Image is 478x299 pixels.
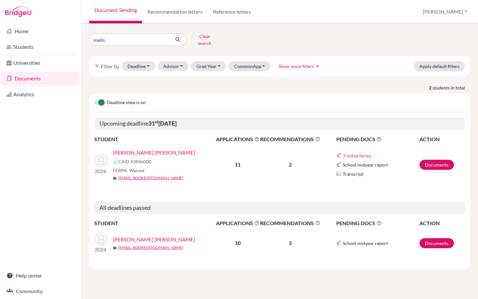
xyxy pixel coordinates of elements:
[420,6,470,18] button: [PERSON_NAME]
[118,175,183,181] a: [EMAIL_ADDRESS][DOMAIN_NAME]
[343,152,372,159] button: 3 initial forms
[336,240,341,246] img: Common App logo
[343,170,364,177] span: Transcript
[1,25,80,38] a: Home
[229,61,271,71] button: CommonApp
[235,161,241,168] b: 11
[1,56,80,69] a: Universities
[95,233,108,246] img: Carcache Ortega, Melissa Marcela
[336,162,341,167] img: Common App logo
[113,159,118,164] img: Common App logo
[419,160,454,170] a: Documents
[95,154,108,167] img: Solorzano Chamorro, Melissa Maria
[336,135,419,143] span: PENDING DOCS
[216,135,259,143] span: APPLICATIONS
[343,161,388,168] span: School midyear report
[419,135,465,143] th: ACTION
[216,219,259,227] span: APPLICATIONS
[113,167,144,174] span: FERPA
[101,63,119,69] span: Filter by
[429,84,432,91] strong: 2
[94,135,216,143] th: STUDENT
[419,238,454,248] a: Documents
[260,135,320,143] span: RECOMMENDATIONS
[113,246,117,250] span: mail
[336,153,341,158] img: Common App logo
[95,167,108,175] p: 2026
[94,219,216,227] th: STUDENT
[148,120,177,127] b: 31 [DATE]
[118,158,151,165] span: CAID 43846000
[273,61,326,71] button: Show more filtersarrow_drop_up
[1,40,80,53] a: Students
[336,219,419,227] span: PENDING DOCS
[122,61,155,71] button: Deadline
[1,88,80,101] a: Analytics
[235,240,241,246] b: 10
[260,239,320,247] p: 3
[127,168,144,173] span: - Waived
[155,119,158,124] sup: st
[314,63,321,69] i: arrow_drop_up
[113,149,195,156] a: [PERSON_NAME] [PERSON_NAME]
[158,61,189,71] button: Advisor
[107,99,146,107] span: Deadline view is on
[113,176,117,180] span: mail
[336,171,341,176] img: Parchments logo
[1,72,80,85] a: Documents
[343,240,388,247] span: School midyear report
[432,84,470,91] span: students in total
[94,63,100,69] i: filter_list
[1,285,80,298] a: Community
[414,61,465,71] button: Apply default filters
[260,161,320,169] p: 2
[113,236,195,243] a: [PERSON_NAME] [PERSON_NAME]
[5,7,31,17] img: Bridge-U
[191,61,226,71] button: Grad Year
[94,202,465,214] h5: All deadlines passed
[279,63,314,69] span: Show more filters
[187,31,223,48] button: Clear search
[260,219,320,227] span: RECOMMENDATIONS
[419,219,465,227] th: ACTION
[94,117,465,130] h5: Upcoming deadline
[95,246,108,253] p: 2024
[118,245,183,251] a: [EMAIL_ADDRESS][DOMAIN_NAME]
[1,269,80,282] a: Help center
[89,34,170,46] input: Find student by name...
